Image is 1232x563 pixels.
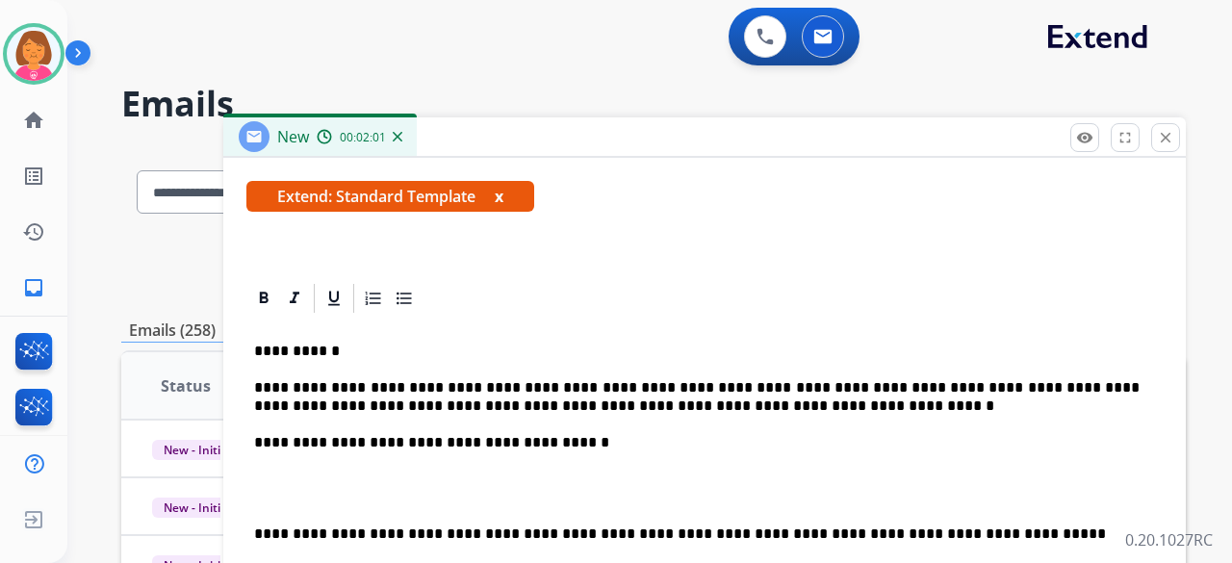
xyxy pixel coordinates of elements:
mat-icon: home [22,109,45,132]
mat-icon: history [22,220,45,243]
button: x [495,185,503,208]
mat-icon: fullscreen [1116,129,1134,146]
p: Emails (258) [121,319,223,343]
div: Bullet List [390,284,419,313]
div: Italic [280,284,309,313]
span: Status [161,374,211,397]
span: New - Initial [152,440,242,460]
img: avatar [7,27,61,81]
div: Underline [320,284,348,313]
span: Extend: Standard Template [246,181,534,212]
h2: Emails [121,85,1186,123]
span: New - Initial [152,498,242,518]
div: Ordered List [359,284,388,313]
mat-icon: remove_red_eye [1076,129,1093,146]
p: 0.20.1027RC [1125,528,1213,551]
mat-icon: list_alt [22,165,45,188]
div: Bold [249,284,278,313]
span: New [277,126,309,147]
mat-icon: close [1157,129,1174,146]
span: 00:02:01 [340,130,386,145]
mat-icon: inbox [22,276,45,299]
